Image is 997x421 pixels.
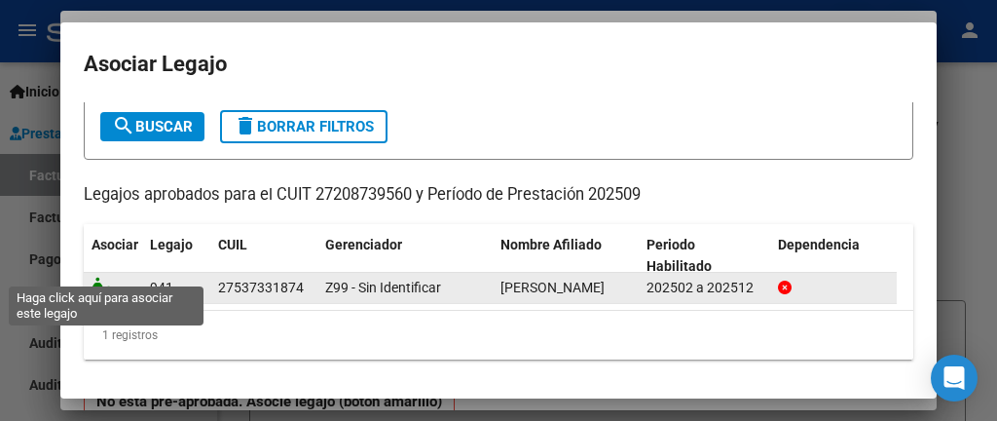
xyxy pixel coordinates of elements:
button: Buscar [100,112,204,141]
mat-icon: search [112,114,135,137]
datatable-header-cell: Asociar [84,224,142,288]
datatable-header-cell: Dependencia [770,224,916,288]
span: Dependencia [778,237,860,252]
p: Legajos aprobados para el CUIT 27208739560 y Período de Prestación 202509 [84,183,913,208]
div: Open Intercom Messenger [931,355,978,402]
span: Asociar [92,237,138,252]
mat-icon: delete [234,114,257,137]
span: Nombre Afiliado [500,237,602,252]
span: Legajo [150,237,193,252]
div: 1 registros [84,311,913,360]
span: Gerenciador [325,237,402,252]
div: 27537331874 [218,277,304,299]
span: Buscar [112,118,193,135]
span: 941 [150,280,173,295]
span: CUIL [218,237,247,252]
div: 202502 a 202512 [646,277,762,299]
h2: Asociar Legajo [84,46,913,83]
datatable-header-cell: Legajo [142,224,210,288]
datatable-header-cell: Periodo Habilitado [639,224,770,288]
span: Periodo Habilitado [646,237,712,275]
datatable-header-cell: Nombre Afiliado [493,224,639,288]
span: Z99 - Sin Identificar [325,280,441,295]
datatable-header-cell: Gerenciador [317,224,493,288]
button: Borrar Filtros [220,110,388,143]
datatable-header-cell: CUIL [210,224,317,288]
span: ARIANO GUADALUPE [500,280,605,295]
span: Borrar Filtros [234,118,374,135]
